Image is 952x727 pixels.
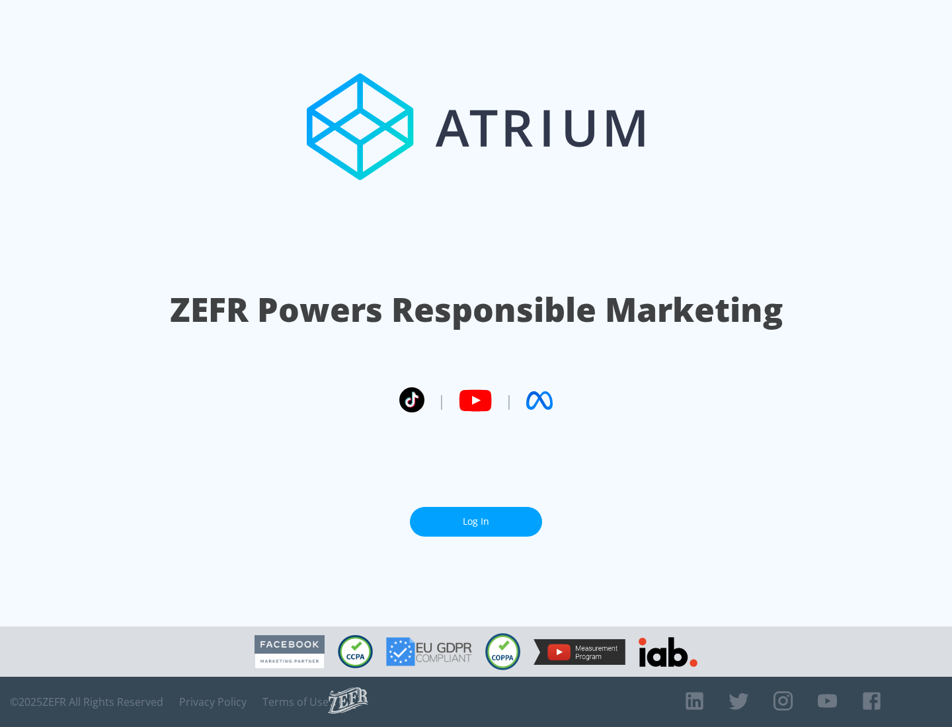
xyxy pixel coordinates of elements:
img: YouTube Measurement Program [534,639,625,665]
img: IAB [639,637,697,667]
img: GDPR Compliant [386,637,472,666]
img: COPPA Compliant [485,633,520,670]
span: | [438,391,446,410]
a: Log In [410,507,542,537]
a: Privacy Policy [179,695,247,708]
img: Facebook Marketing Partner [255,635,325,669]
a: Terms of Use [262,695,329,708]
span: © 2025 ZEFR All Rights Reserved [10,695,163,708]
img: CCPA Compliant [338,635,373,668]
span: | [505,391,513,410]
h1: ZEFR Powers Responsible Marketing [170,287,783,332]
